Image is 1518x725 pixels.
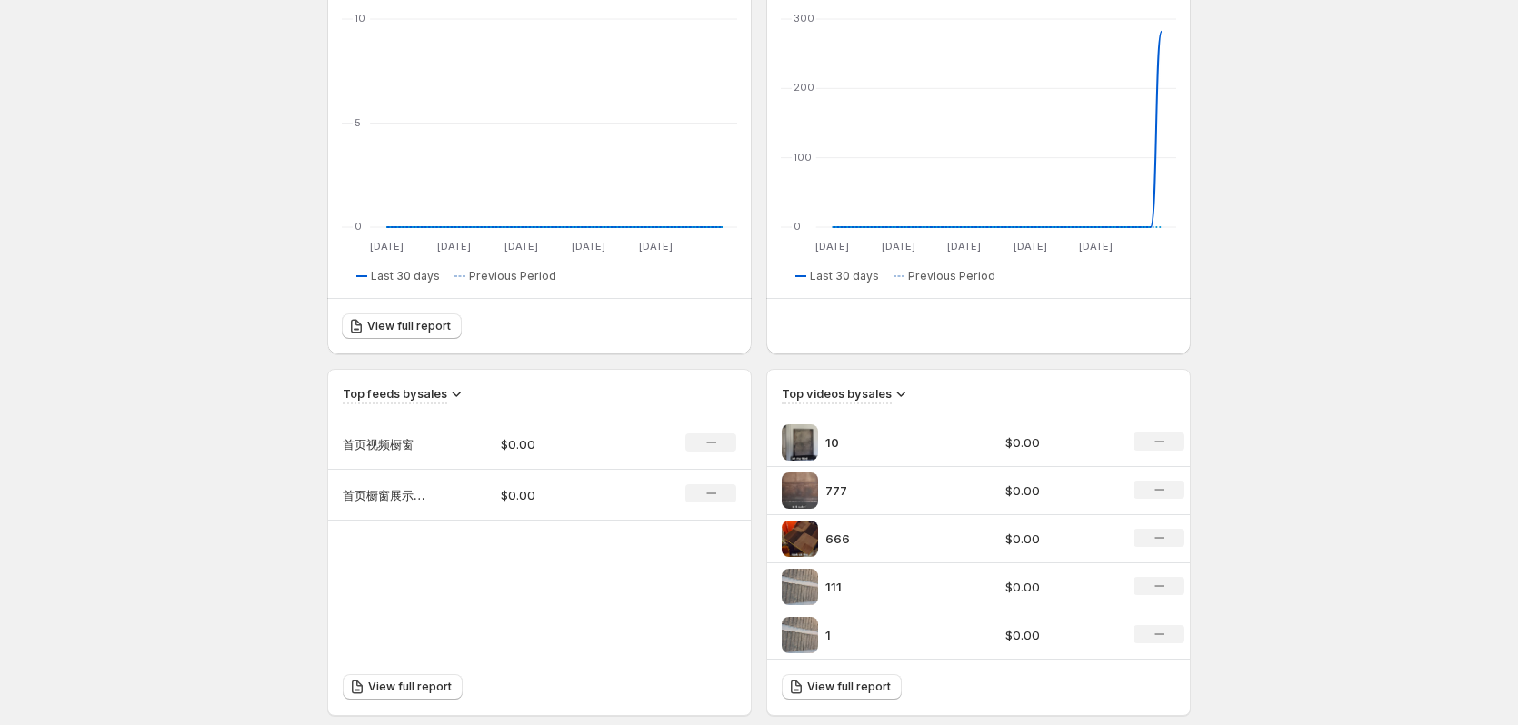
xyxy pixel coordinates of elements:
[342,313,462,339] a: View full report
[501,486,630,504] p: $0.00
[501,435,630,453] p: $0.00
[355,116,361,129] text: 5
[794,12,814,25] text: 300
[794,220,801,233] text: 0
[1079,240,1113,253] text: [DATE]
[343,674,463,700] a: View full report
[1005,626,1113,644] p: $0.00
[782,674,902,700] a: View full report
[367,319,451,333] span: View full report
[355,12,365,25] text: 10
[572,240,605,253] text: [DATE]
[355,220,362,233] text: 0
[368,680,452,694] span: View full report
[882,240,915,253] text: [DATE]
[825,433,962,452] p: 10
[794,151,812,164] text: 100
[1005,482,1113,500] p: $0.00
[1005,530,1113,548] p: $0.00
[825,626,962,644] p: 1
[639,240,673,253] text: [DATE]
[782,424,818,461] img: 10
[370,240,404,253] text: [DATE]
[437,240,471,253] text: [DATE]
[1005,433,1113,452] p: $0.00
[782,384,892,402] h3: Top videos by sales
[782,472,818,509] img: 777
[343,384,447,402] h3: Top feeds by sales
[1014,240,1047,253] text: [DATE]
[343,486,434,504] p: 首页橱窗展示（压缩版）
[371,269,440,283] span: Last 30 days
[815,240,849,253] text: [DATE]
[343,435,434,453] p: 首页视频橱窗
[469,269,556,283] span: Previous Period
[782,617,818,653] img: 1
[810,269,879,283] span: Last 30 days
[1005,578,1113,596] p: $0.00
[947,240,981,253] text: [DATE]
[794,81,814,94] text: 200
[504,240,538,253] text: [DATE]
[807,680,891,694] span: View full report
[825,530,962,548] p: 666
[908,269,995,283] span: Previous Period
[825,578,962,596] p: 111
[782,521,818,557] img: 666
[825,482,962,500] p: 777
[782,569,818,605] img: 111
